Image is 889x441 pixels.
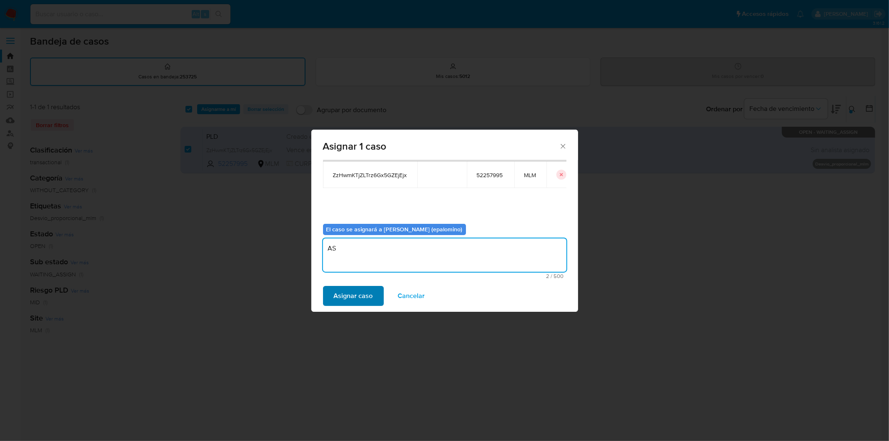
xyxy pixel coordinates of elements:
button: Cerrar ventana [559,142,566,150]
button: Asignar caso [323,286,384,306]
button: icon-button [556,170,566,180]
div: assign-modal [311,130,578,312]
span: Asignar 1 caso [323,141,559,151]
span: MLM [524,171,536,179]
button: Cancelar [387,286,436,306]
span: ZzHwmKTjZLTrz6Gx5GZEjEjx [333,171,407,179]
textarea: AS [323,238,566,272]
span: 52257995 [477,171,504,179]
span: Cancelar [398,287,425,305]
b: El caso se asignará a [PERSON_NAME] (epalomino) [326,225,463,233]
span: Asignar caso [334,287,373,305]
span: Máximo 500 caracteres [326,273,564,279]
